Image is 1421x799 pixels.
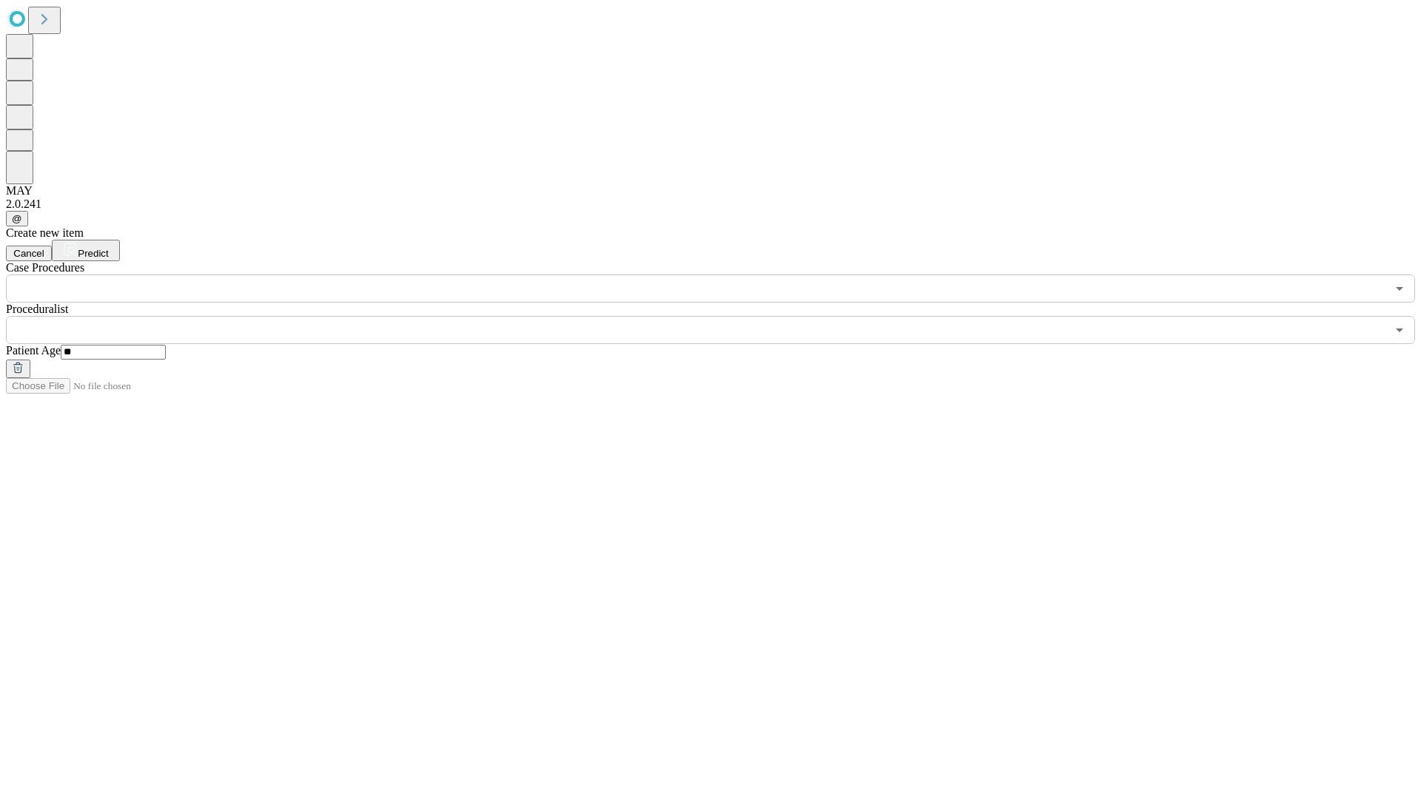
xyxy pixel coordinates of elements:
button: Predict [52,240,120,261]
button: Open [1389,278,1410,299]
button: @ [6,211,28,226]
span: Scheduled Procedure [6,261,84,274]
span: Cancel [13,248,44,259]
span: Patient Age [6,344,61,357]
span: Create new item [6,226,84,239]
span: Proceduralist [6,303,68,315]
button: Cancel [6,246,52,261]
div: MAY [6,184,1415,198]
button: Open [1389,320,1410,340]
span: @ [12,213,22,224]
div: 2.0.241 [6,198,1415,211]
span: Predict [78,248,108,259]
